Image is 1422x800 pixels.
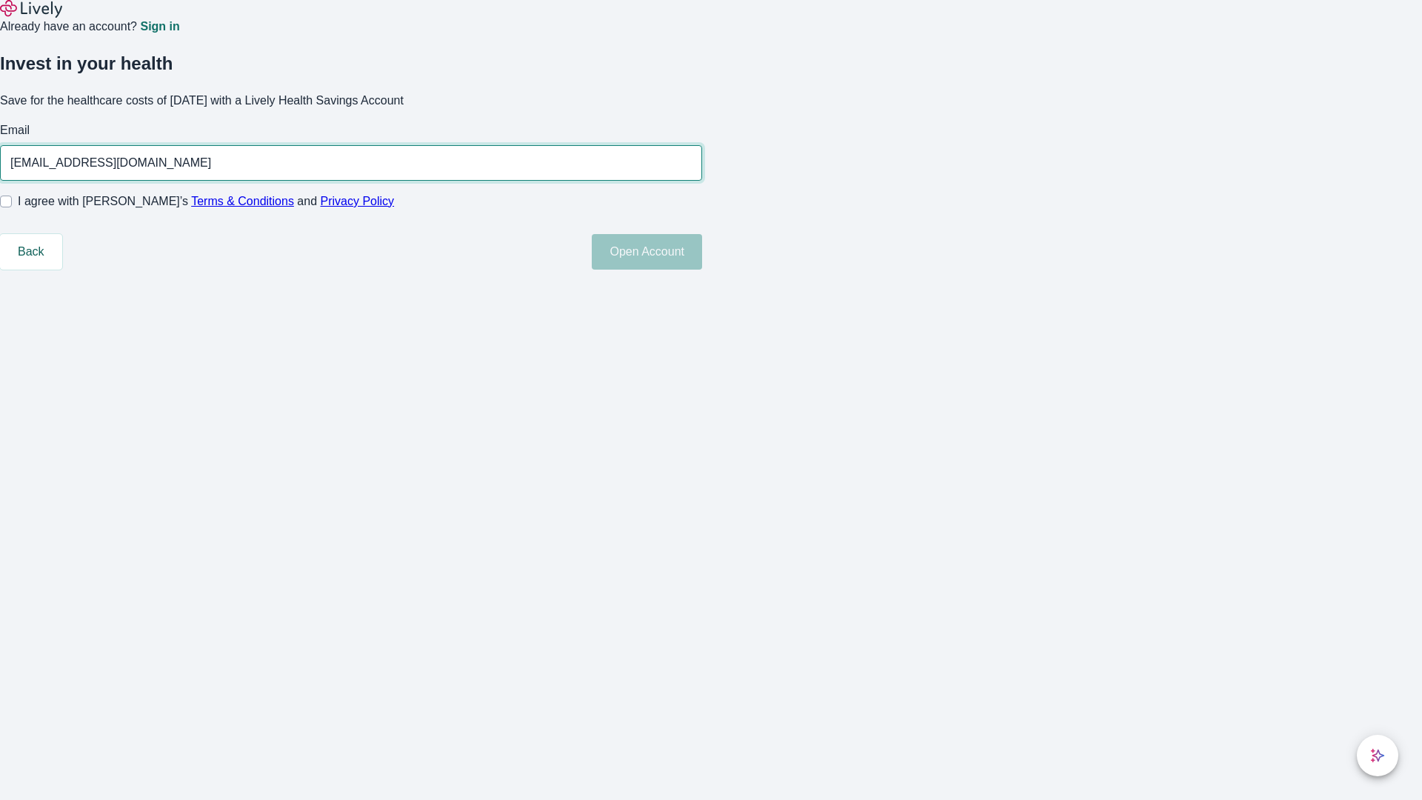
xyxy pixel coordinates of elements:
[321,195,395,207] a: Privacy Policy
[18,193,394,210] span: I agree with [PERSON_NAME]’s and
[140,21,179,33] a: Sign in
[1357,735,1398,776] button: chat
[191,195,294,207] a: Terms & Conditions
[1370,748,1385,763] svg: Lively AI Assistant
